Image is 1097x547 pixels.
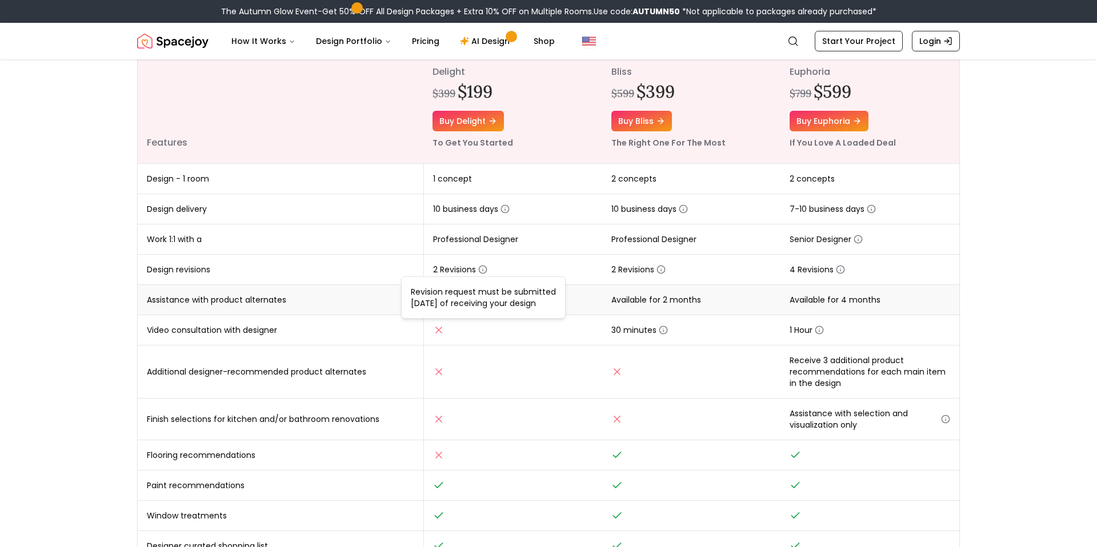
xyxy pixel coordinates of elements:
[680,6,876,17] span: *Not applicable to packages already purchased*
[611,111,672,131] a: Buy bliss
[138,440,423,470] td: Flooring recommendations
[790,86,811,102] div: $799
[403,30,449,53] a: Pricing
[138,501,423,531] td: Window treatments
[611,65,772,79] p: bliss
[611,264,666,275] span: 2 Revisions
[632,6,680,17] b: AUTUMN50
[790,137,896,148] small: If You Love A Loaded Deal
[790,234,863,245] span: Senior Designer
[458,81,493,102] h2: $199
[582,34,596,48] img: United States
[137,23,960,59] nav: Global
[611,86,634,102] div: $599
[611,234,696,245] span: Professional Designer
[611,173,656,184] span: 2 concepts
[790,203,876,215] span: 7-10 business days
[222,30,305,53] button: How It Works
[525,30,564,53] a: Shop
[433,86,455,102] div: $399
[138,255,423,285] td: Design revisions
[138,470,423,501] td: Paint recommendations
[636,81,675,102] h2: $399
[401,276,566,319] div: Revision request must be submitted [DATE] of receiving your design
[790,111,868,131] a: Buy euphoria
[780,345,959,399] td: Receive 3 additional product recommendations for each main item in the design
[138,285,423,315] td: Assistance with product alternates
[451,30,522,53] a: AI Design
[611,137,726,148] small: The Right One For The Most
[433,264,487,275] span: 2 Revisions
[815,31,903,51] a: Start Your Project
[780,285,959,315] td: Available for 4 months
[222,30,564,53] nav: Main
[790,264,845,275] span: 4 Revisions
[790,173,835,184] span: 2 concepts
[814,81,851,102] h2: $599
[433,111,504,131] a: Buy delight
[912,31,960,51] a: Login
[790,408,950,431] span: Assistance with selection and visualization only
[138,399,423,440] td: Finish selections for kitchen and/or bathroom renovations
[433,65,593,79] p: delight
[602,285,781,315] td: Available for 2 months
[138,51,423,164] th: Features
[137,30,209,53] img: Spacejoy Logo
[137,30,209,53] a: Spacejoy
[138,194,423,224] td: Design delivery
[790,65,950,79] p: euphoria
[433,203,510,215] span: 10 business days
[138,164,423,194] td: Design - 1 room
[138,315,423,345] td: Video consultation with designer
[138,345,423,399] td: Additional designer-recommended product alternates
[594,6,680,17] span: Use code:
[433,173,472,184] span: 1 concept
[221,6,876,17] div: The Autumn Glow Event-Get 50% OFF All Design Packages + Extra 10% OFF on Multiple Rooms.
[790,324,824,336] span: 1 Hour
[433,137,513,148] small: To Get You Started
[433,234,518,245] span: Professional Designer
[611,324,668,336] span: 30 minutes
[307,30,401,53] button: Design Portfolio
[138,224,423,255] td: Work 1:1 with a
[611,203,688,215] span: 10 business days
